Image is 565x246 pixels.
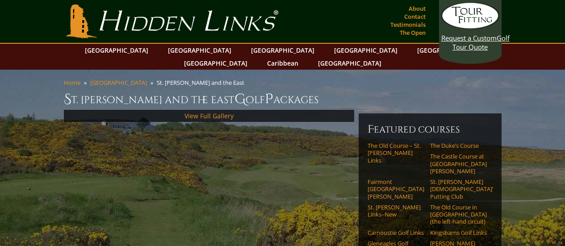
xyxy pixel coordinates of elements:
[413,44,485,57] a: [GEOGRAPHIC_DATA]
[441,33,497,42] span: Request a Custom
[163,44,236,57] a: [GEOGRAPHIC_DATA]
[368,204,424,218] a: St. [PERSON_NAME] Links–New
[430,204,487,225] a: The Old Course in [GEOGRAPHIC_DATA] (the left-hand circuit)
[314,57,386,70] a: [GEOGRAPHIC_DATA]
[430,153,487,175] a: The Castle Course at [GEOGRAPHIC_DATA][PERSON_NAME]
[157,79,248,87] li: St. [PERSON_NAME] and the East
[430,178,487,200] a: St. [PERSON_NAME] [DEMOGRAPHIC_DATA]’ Putting Club
[368,122,493,137] h6: Featured Courses
[184,112,234,120] a: View Full Gallery
[388,18,428,31] a: Testimonials
[265,90,273,108] span: P
[368,229,424,236] a: Carnoustie Golf Links
[263,57,303,70] a: Caribbean
[247,44,319,57] a: [GEOGRAPHIC_DATA]
[64,79,80,87] a: Home
[406,2,428,15] a: About
[80,44,153,57] a: [GEOGRAPHIC_DATA]
[368,142,424,164] a: The Old Course – St. [PERSON_NAME] Links
[402,10,428,23] a: Contact
[430,142,487,149] a: The Duke’s Course
[398,26,428,39] a: The Open
[90,79,147,87] a: [GEOGRAPHIC_DATA]
[180,57,252,70] a: [GEOGRAPHIC_DATA]
[368,178,424,200] a: Fairmont [GEOGRAPHIC_DATA][PERSON_NAME]
[330,44,402,57] a: [GEOGRAPHIC_DATA]
[441,2,499,51] a: Request a CustomGolf Tour Quote
[430,229,487,236] a: Kingsbarns Golf Links
[64,90,502,108] h1: St. [PERSON_NAME] and the East olf ackages
[234,90,246,108] span: G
